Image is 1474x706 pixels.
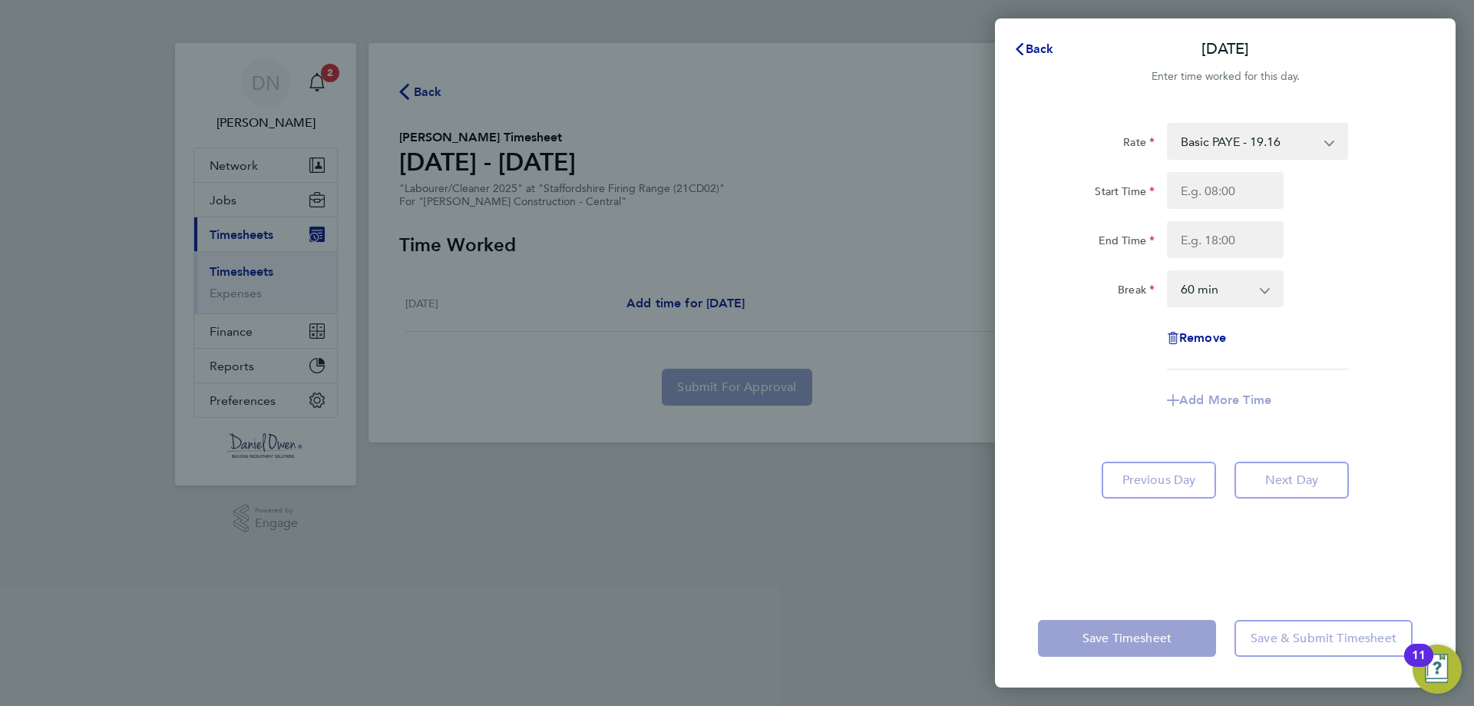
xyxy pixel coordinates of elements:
[1179,330,1226,345] span: Remove
[1413,645,1462,694] button: Open Resource Center, 11 new notifications
[1099,234,1155,252] label: End Time
[1201,38,1249,60] p: [DATE]
[995,68,1456,86] div: Enter time worked for this day.
[1167,332,1226,344] button: Remove
[1095,184,1155,203] label: Start Time
[1118,283,1155,301] label: Break
[1123,135,1155,154] label: Rate
[1026,41,1054,56] span: Back
[1412,655,1426,675] div: 11
[1167,221,1284,258] input: E.g. 18:00
[998,34,1069,65] button: Back
[1167,172,1284,209] input: E.g. 08:00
